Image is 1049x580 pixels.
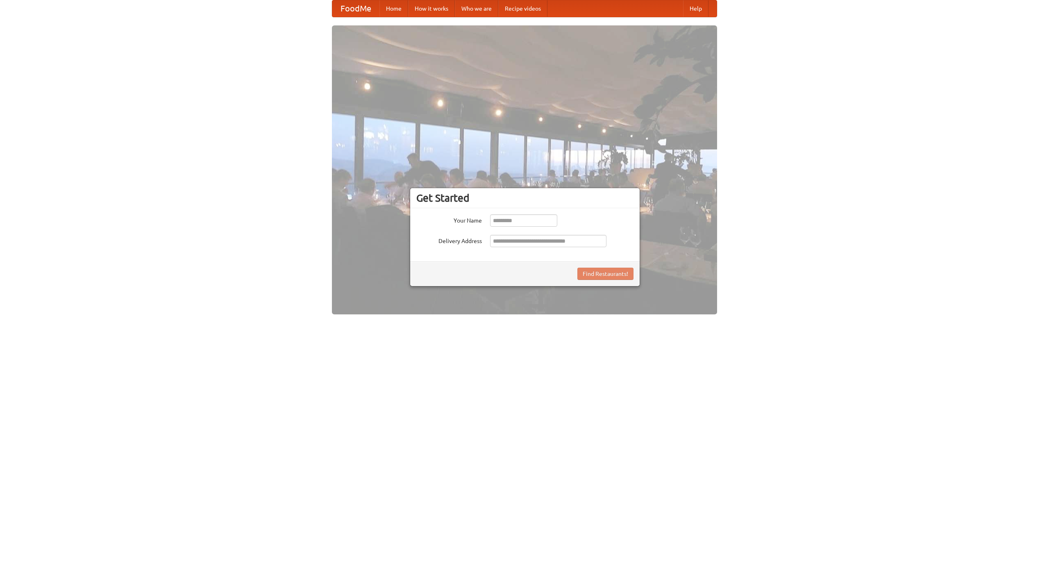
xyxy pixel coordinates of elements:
a: Who we are [455,0,498,17]
a: Recipe videos [498,0,547,17]
a: FoodMe [332,0,379,17]
label: Delivery Address [416,235,482,245]
a: Help [683,0,708,17]
a: Home [379,0,408,17]
h3: Get Started [416,192,633,204]
button: Find Restaurants! [577,268,633,280]
a: How it works [408,0,455,17]
label: Your Name [416,214,482,225]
